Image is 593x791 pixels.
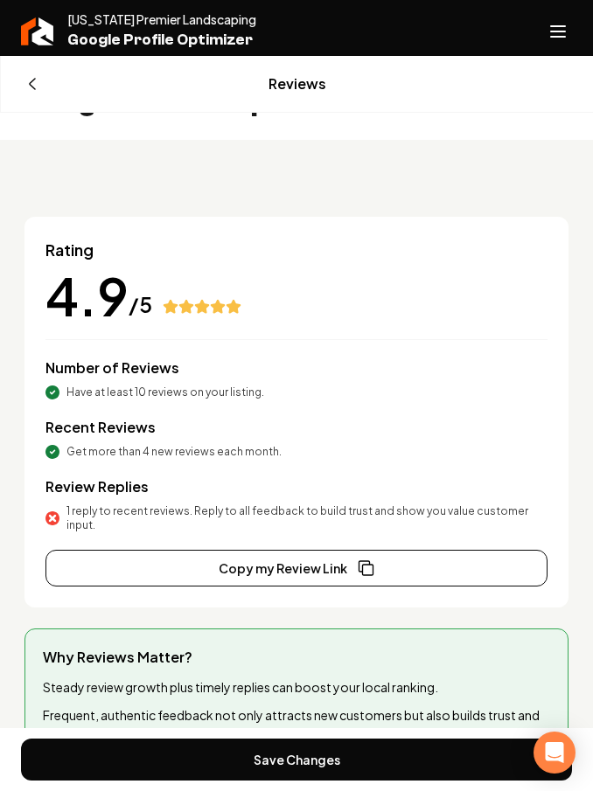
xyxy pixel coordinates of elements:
[43,647,550,668] span: Why Reviews Matter?
[45,477,149,496] span: Review Replies
[129,290,152,318] div: /5
[45,358,179,377] span: Number of Reviews
[269,73,326,94] h2: Reviews
[66,445,282,459] span: Get more than 4 new reviews each month.
[45,269,129,322] div: 4.9
[45,550,548,586] button: Copy my Review Link
[66,385,264,399] span: Have at least 10 reviews on your listing.
[66,504,548,532] span: 1 reply to recent reviews. Reply to all feedback to build trust and show you value customer input.
[67,28,256,52] span: Google Profile Optimizer
[43,706,550,741] p: Frequent, authentic feedback not only attracts new customers but also builds trust and signals on...
[21,17,53,45] img: Rebolt Logo
[45,418,156,436] span: Recent Reviews
[534,732,576,774] div: Open Intercom Messenger
[537,10,579,52] button: Open navigation menu
[21,739,572,781] button: Save Changes
[45,238,548,262] span: Rating
[67,10,256,28] span: [US_STATE] Premier Landscaping
[43,678,550,696] p: Steady review growth plus timely replies can boost your local ranking.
